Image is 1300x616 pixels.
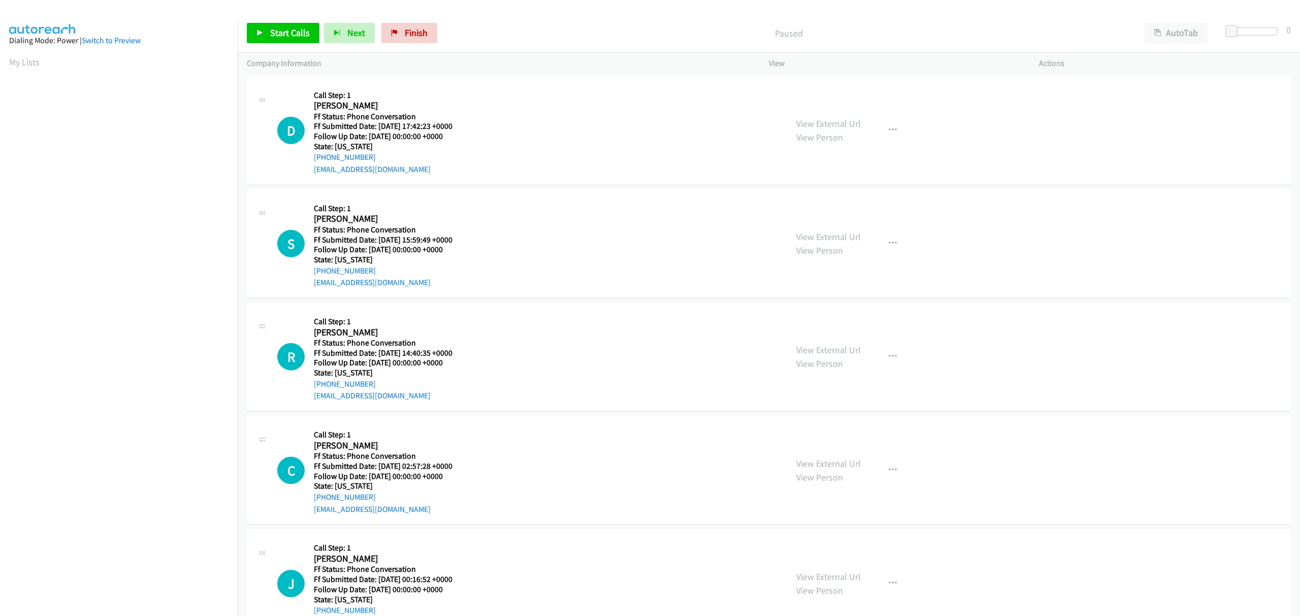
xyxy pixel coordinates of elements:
span: Start Calls [270,27,310,39]
h2: [PERSON_NAME] [314,100,465,112]
h5: Ff Status: Phone Conversation [314,564,465,574]
a: [PHONE_NUMBER] [314,266,376,276]
h5: Follow Up Date: [DATE] 00:00:00 +0000 [314,245,465,255]
div: The call is yet to be attempted [277,117,305,144]
button: AutoTab [1145,23,1208,43]
h5: State: [US_STATE] [314,142,465,152]
h5: Ff Status: Phone Conversation [314,225,465,235]
a: View Person [796,131,843,143]
h5: State: [US_STATE] [314,368,465,378]
button: Next [324,23,375,43]
a: [PHONE_NUMBER] [314,379,376,389]
span: Finish [405,27,428,39]
a: [EMAIL_ADDRESS][DOMAIN_NAME] [314,504,431,514]
div: The call is yet to be attempted [277,230,305,257]
div: The call is yet to be attempted [277,570,305,597]
h5: Ff Submitted Date: [DATE] 14:40:35 +0000 [314,348,465,358]
a: [EMAIL_ADDRESS][DOMAIN_NAME] [314,164,431,174]
p: View [769,57,1021,70]
a: View External Url [796,231,861,243]
a: My Lists [9,56,40,68]
h1: S [277,230,305,257]
a: Start Calls [247,23,319,43]
a: View External Url [796,344,861,356]
a: View External Url [796,571,861,583]
p: Actions [1039,57,1291,70]
a: View External Url [796,118,861,129]
div: The call is yet to be attempted [277,457,305,484]
h5: Ff Status: Phone Conversation [314,451,465,461]
h1: J [277,570,305,597]
div: 0 [1286,23,1291,37]
h5: Follow Up Date: [DATE] 00:00:00 +0000 [314,131,465,142]
p: Paused [451,26,1126,40]
span: Next [347,27,365,39]
h5: State: [US_STATE] [314,481,465,491]
h5: Ff Submitted Date: [DATE] 15:59:49 +0000 [314,235,465,245]
a: View Person [796,245,843,256]
h5: Follow Up Date: [DATE] 00:00:00 +0000 [314,358,465,368]
h5: Call Step: 1 [314,90,465,100]
h2: [PERSON_NAME] [314,553,465,565]
a: Finish [381,23,437,43]
p: Company Information [247,57,751,70]
a: [PHONE_NUMBER] [314,152,376,162]
h5: Ff Status: Phone Conversation [314,338,465,348]
h1: C [277,457,305,484]
h5: Follow Up Date: [DATE] 00:00:00 +0000 [314,471,465,482]
h5: Call Step: 1 [314,203,465,214]
h2: [PERSON_NAME] [314,327,465,338]
h5: Ff Status: Phone Conversation [314,112,465,122]
iframe: Dialpad [9,78,238,560]
h5: Follow Up Date: [DATE] 00:00:00 +0000 [314,585,465,595]
a: View Person [796,585,843,596]
h5: Ff Submitted Date: [DATE] 00:16:52 +0000 [314,574,465,585]
h5: Call Step: 1 [314,430,465,440]
a: [PHONE_NUMBER] [314,492,376,502]
a: View Person [796,471,843,483]
a: Switch to Preview [82,36,141,45]
h5: State: [US_STATE] [314,595,465,605]
h5: Ff Submitted Date: [DATE] 17:42:23 +0000 [314,121,465,131]
div: Dialing Mode: Power | [9,35,229,47]
a: View External Url [796,458,861,469]
h5: State: [US_STATE] [314,255,465,265]
div: The call is yet to be attempted [277,343,305,370]
a: [EMAIL_ADDRESS][DOMAIN_NAME] [314,391,431,400]
a: [EMAIL_ADDRESS][DOMAIN_NAME] [314,278,431,287]
h5: Ff Submitted Date: [DATE] 02:57:28 +0000 [314,461,465,471]
div: Delay between calls (in seconds) [1230,27,1277,36]
h2: [PERSON_NAME] [314,440,465,452]
a: View Person [796,358,843,369]
h5: Call Step: 1 [314,317,465,327]
h5: Call Step: 1 [314,543,465,553]
h1: R [277,343,305,370]
h2: [PERSON_NAME] [314,213,465,225]
h1: D [277,117,305,144]
a: [PHONE_NUMBER] [314,605,376,615]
